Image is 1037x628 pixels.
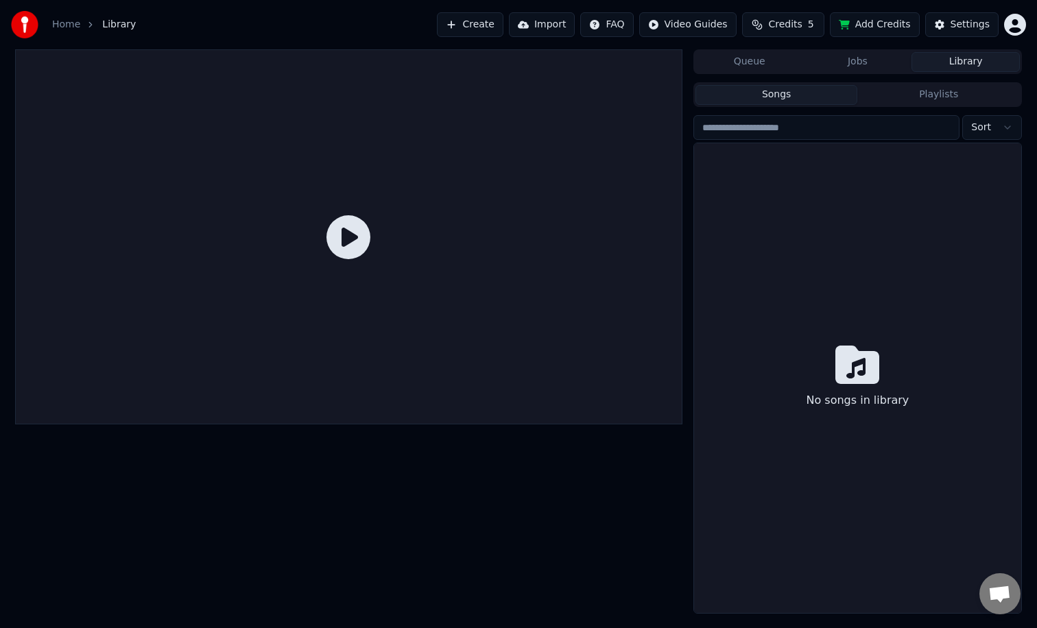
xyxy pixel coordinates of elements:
[580,12,633,37] button: FAQ
[801,387,915,414] div: No songs in library
[102,18,136,32] span: Library
[695,52,804,72] button: Queue
[639,12,737,37] button: Video Guides
[925,12,999,37] button: Settings
[951,18,990,32] div: Settings
[971,121,991,134] span: Sort
[804,52,912,72] button: Jobs
[437,12,503,37] button: Create
[52,18,80,32] a: Home
[695,85,858,105] button: Songs
[830,12,920,37] button: Add Credits
[857,85,1020,105] button: Playlists
[808,18,814,32] span: 5
[509,12,575,37] button: Import
[52,18,136,32] nav: breadcrumb
[11,11,38,38] img: youka
[979,573,1021,614] div: Open chat
[742,12,824,37] button: Credits5
[768,18,802,32] span: Credits
[911,52,1020,72] button: Library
